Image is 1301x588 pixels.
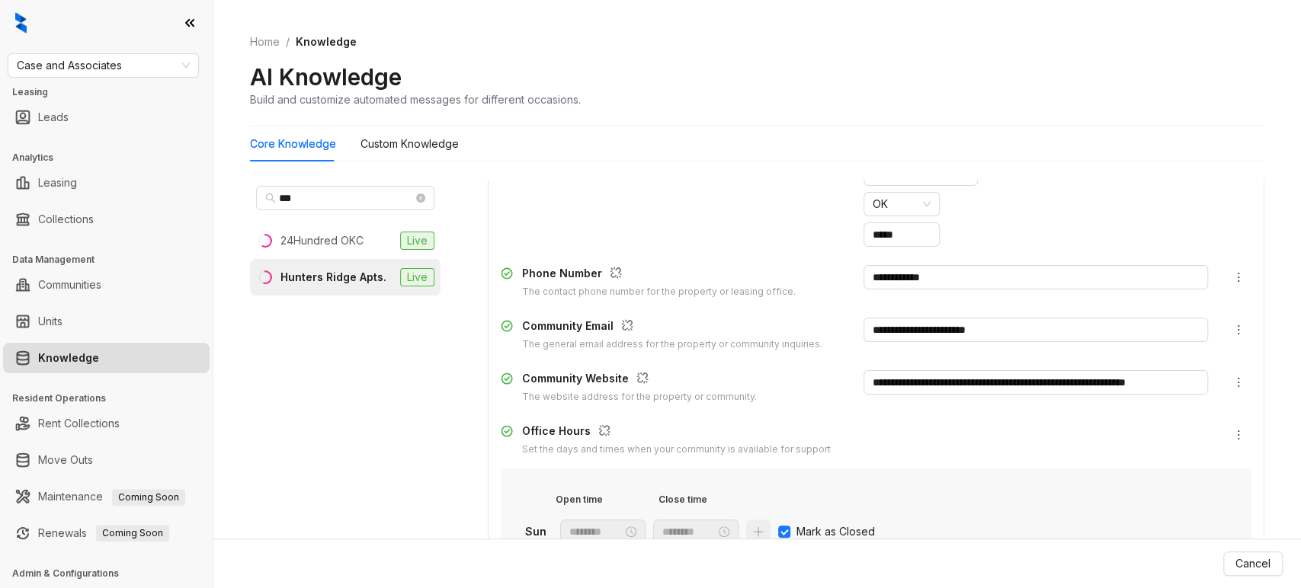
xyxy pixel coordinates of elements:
a: Leasing [38,168,77,198]
a: Collections [38,204,94,235]
li: Leads [3,102,210,133]
div: Set the days and times when your community is available for support [522,443,831,457]
div: Office Hours [522,423,831,443]
span: search [265,193,276,203]
div: Open time [556,493,659,507]
div: Custom Knowledge [360,136,459,152]
div: Close time [659,493,707,507]
span: more [1232,376,1245,388]
span: Live [400,268,434,286]
a: Home [247,34,283,50]
span: Coming Soon [112,489,185,506]
span: Knowledge [296,35,357,48]
li: Collections [3,204,210,235]
span: close-circle [416,193,425,203]
li: Communities [3,270,210,300]
div: Build and customize automated messages for different occasions. [250,91,581,107]
div: Sun [525,523,553,540]
span: Mark as Closed [790,523,881,540]
h3: Admin & Configurations [12,567,213,580]
div: Community Email [522,318,822,337]
span: more [1232,429,1245,441]
div: The contact phone number for the property or leasing office. [522,285,796,299]
a: Communities [38,270,101,300]
li: Rent Collections [3,408,210,439]
span: Coming Soon [96,525,169,542]
div: Core Knowledge [250,136,336,152]
li: Maintenance [3,481,210,512]
a: Rent Collections [38,408,120,439]
a: Units [38,306,62,337]
span: Live [400,232,434,250]
li: Knowledge [3,343,210,373]
div: Phone Number [522,265,796,285]
img: logo [15,12,27,34]
li: Leasing [3,168,210,198]
span: Case and Associates [17,54,190,77]
span: OK [873,193,931,216]
div: The general email address for the property or community inquiries. [522,337,822,352]
a: Knowledge [38,343,99,373]
h3: Leasing [12,85,213,99]
li: Move Outs [3,445,210,475]
li: Units [3,306,210,337]
div: 24Hundred OKC [280,232,364,249]
div: The website address for the property or community. [522,390,757,404]
h3: Data Management [12,253,213,267]
h3: Resident Operations [12,391,213,405]
span: more [1232,324,1245,336]
h2: AI Knowledge [250,62,402,91]
li: / [286,34,290,50]
a: Leads [38,102,69,133]
div: Community Website [522,370,757,390]
a: RenewalsComing Soon [38,518,169,548]
h3: Analytics [12,151,213,165]
div: Hunters Ridge Apts. [280,269,386,286]
span: more [1232,271,1245,283]
li: Renewals [3,518,210,548]
a: Move Outs [38,445,93,475]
